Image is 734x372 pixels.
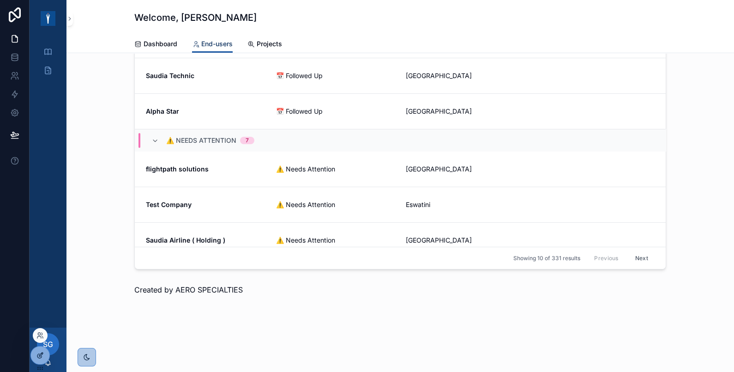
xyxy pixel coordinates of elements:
strong: Alpha Star [146,107,179,115]
a: Dashboard [134,36,177,54]
span: 📅 Followed Up [276,107,395,116]
strong: Saudia Technic [146,72,194,79]
span: ⚠️ Needs Attention [276,236,395,245]
span: Projects [257,39,282,49]
span: 📅 Followed Up [276,71,395,80]
span: [GEOGRAPHIC_DATA] [406,236,472,245]
a: Saudia Technic📅 Followed Up[GEOGRAPHIC_DATA] [135,58,666,93]
a: Saudia Airline ( Holding )⚠️ Needs Attention[GEOGRAPHIC_DATA] [135,222,666,258]
div: 7 [246,137,249,144]
span: Dashboard [144,39,177,49]
img: App logo [41,11,55,26]
span: Showing 10 of 331 results [513,254,580,262]
a: End-users [192,36,233,53]
span: ⚠️ Needs Attention [276,200,395,209]
strong: Test Company [146,201,192,208]
span: End-users [201,39,233,49]
a: Alpha Star📅 Followed Up[GEOGRAPHIC_DATA] [135,93,666,129]
h1: Welcome, [PERSON_NAME] [134,11,257,24]
strong: Saudia Airline ( Holding ) [146,236,225,244]
span: Created by AERO SPECIALTIES [134,285,243,294]
span: ⚠️ Needs Attention [276,165,395,174]
span: [GEOGRAPHIC_DATA] [406,107,472,116]
span: Eswatini [406,200,430,209]
span: [GEOGRAPHIC_DATA] [406,165,472,174]
div: scrollable content [30,37,66,91]
strong: flightpath solutions [146,165,209,173]
span: ⚠️ Needs Attention [166,136,236,145]
span: SG [43,339,53,350]
a: Test Company⚠️ Needs AttentionEswatini [135,187,666,222]
a: flightpath solutions⚠️ Needs Attention[GEOGRAPHIC_DATA] [135,151,666,187]
button: Next [629,251,655,265]
span: [GEOGRAPHIC_DATA] [406,71,472,80]
a: Projects [247,36,282,54]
